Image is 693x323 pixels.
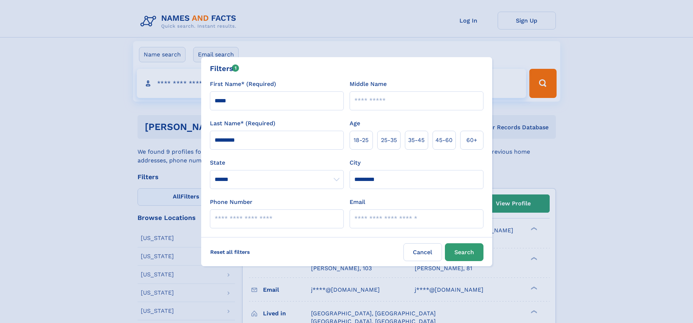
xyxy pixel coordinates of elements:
div: Filters [210,63,239,74]
span: 45‑60 [435,136,453,145]
label: Reset all filters [206,243,255,261]
button: Search [445,243,483,261]
label: State [210,158,344,167]
label: Email [350,198,365,206]
label: City [350,158,361,167]
label: Cancel [403,243,442,261]
label: Phone Number [210,198,252,206]
label: Age [350,119,360,128]
label: Middle Name [350,80,387,88]
span: 60+ [466,136,477,145]
label: Last Name* (Required) [210,119,275,128]
span: 25‑35 [381,136,397,145]
span: 35‑45 [408,136,425,145]
label: First Name* (Required) [210,80,276,88]
span: 18‑25 [354,136,369,145]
